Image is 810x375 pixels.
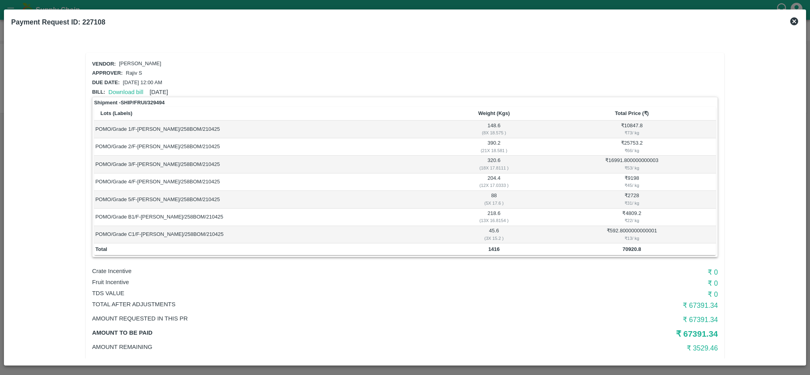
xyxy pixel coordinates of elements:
span: Vendor: [92,61,116,67]
div: ( 18 X 17.8111 ) [442,164,546,171]
td: POMO/Grade 1/F-[PERSON_NAME]/258BOM/210425 [94,121,440,138]
td: ₹ 10847.8 [548,121,716,138]
td: 45.6 [440,226,548,243]
div: ( 3 X 15.2 ) [442,235,546,242]
td: ₹ 9198 [548,173,716,191]
div: ( 5 X 17.6 ) [442,200,546,207]
td: 218.6 [440,209,548,226]
h6: ₹ 3529.46 [509,343,718,354]
td: POMO/Grade 5/F-[PERSON_NAME]/258BOM/210425 [94,191,440,208]
p: Total After adjustments [92,300,509,309]
p: [DATE] 12:00 AM [123,79,162,87]
p: Amount to be paid [92,328,509,337]
h6: ₹ 67391.34 [509,314,718,325]
b: Total Price (₹) [615,110,649,116]
div: ₹ 73 / kg [549,129,715,136]
h5: ₹ 67391.34 [509,328,718,339]
strong: Shipment - SHIP/FRUI/329494 [94,99,164,107]
b: Weight (Kgs) [478,110,510,116]
h6: ₹ 0 [509,278,718,289]
td: POMO/Grade 3/F-[PERSON_NAME]/258BOM/210425 [94,156,440,173]
div: ₹ 53 / kg [549,164,715,171]
span: Bill: [92,89,105,95]
p: Fruit Incentive [92,278,509,286]
td: ₹ 2728 [548,191,716,208]
span: [DATE] [149,89,168,95]
div: ₹ 22 / kg [549,217,715,224]
div: ₹ 66 / kg [549,147,715,154]
p: Amount Requested in this PR [92,314,509,323]
h6: ₹ 67391.34 [509,300,718,311]
span: Approver: [92,70,123,76]
td: 148.6 [440,121,548,138]
td: ₹ 25753.2 [548,138,716,156]
p: [PERSON_NAME] [119,60,161,68]
td: POMO/Grade 2/F-[PERSON_NAME]/258BOM/210425 [94,138,440,156]
div: ₹ 45 / kg [549,182,715,189]
b: Total [95,246,107,252]
b: Lots (Labels) [100,110,132,116]
td: POMO/Grade B1/F-[PERSON_NAME]/258BOM/210425 [94,209,440,226]
p: Crate Incentive [92,267,509,275]
td: POMO/Grade 4/F-[PERSON_NAME]/258BOM/210425 [94,173,440,191]
td: 204.4 [440,173,548,191]
div: ( 8 X 18.575 ) [442,129,546,136]
p: Amount Remaining [92,343,509,351]
td: 390.2 [440,138,548,156]
b: Payment Request ID: 227108 [11,18,105,26]
td: 320.6 [440,156,548,173]
td: 88 [440,191,548,208]
h6: ₹ 0 [509,289,718,300]
div: ( 13 X 16.8154 ) [442,217,546,224]
b: 70920.8 [623,246,641,252]
span: Due date: [92,79,120,85]
a: Download bill [108,89,143,95]
td: ₹ 592.8000000000001 [548,226,716,243]
p: TDS VALUE [92,289,509,298]
td: ₹ 4809.2 [548,209,716,226]
td: ₹ 16991.800000000003 [548,156,716,173]
div: ( 21 X 18.581 ) [442,147,546,154]
b: 1416 [488,246,500,252]
div: ₹ 31 / kg [549,200,715,207]
p: Rajiv S [126,70,142,77]
td: POMO/Grade C1/F-[PERSON_NAME]/258BOM/210425 [94,226,440,243]
div: ( 12 X 17.0333 ) [442,182,546,189]
h6: ₹ 0 [509,267,718,278]
div: ₹ 13 / kg [549,235,715,242]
